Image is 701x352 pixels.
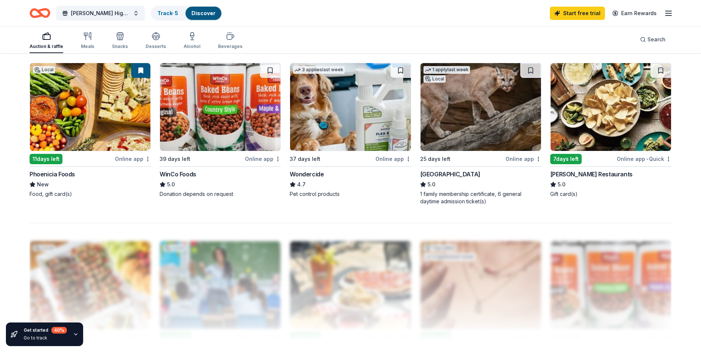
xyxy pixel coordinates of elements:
button: Search [634,32,671,47]
button: Snacks [112,29,128,53]
div: 1 apply last week [423,66,470,74]
span: Search [647,35,666,44]
div: Local [33,66,55,73]
a: Image for Pappas Restaurants7days leftOnline app•Quick[PERSON_NAME] Restaurants5.0Gift card(s) [550,63,671,198]
div: 7 days left [550,154,582,164]
div: Online app [245,154,281,163]
span: 4.7 [297,180,306,189]
div: Donation depends on request [160,190,281,198]
span: 5.0 [167,180,175,189]
div: Online app Quick [617,154,671,163]
div: Wondercide [290,170,324,179]
div: 40 % [51,327,67,334]
button: [PERSON_NAME] High School Project Graduation [56,6,145,21]
div: Local [423,75,446,83]
div: 3 applies last week [293,66,345,74]
div: 39 days left [160,155,190,163]
div: Pet control products [290,190,411,198]
span: 5.0 [558,180,565,189]
span: [PERSON_NAME] High School Project Graduation [71,9,130,18]
div: Online app [115,154,151,163]
span: New [37,180,49,189]
a: Start free trial [550,7,605,20]
button: Beverages [218,29,242,53]
div: Desserts [146,44,166,49]
div: Online app [506,154,541,163]
span: 5.0 [428,180,435,189]
div: Online app [375,154,411,163]
img: Image for Pappas Restaurants [551,63,671,151]
div: Meals [81,44,94,49]
a: Discover [191,10,215,16]
button: Desserts [146,29,166,53]
div: Snacks [112,44,128,49]
button: Track· 5Discover [151,6,222,21]
a: Image for Wondercide3 applieslast week37 days leftOnline appWondercide4.7Pet control products [290,63,411,198]
div: 25 days left [420,155,450,163]
div: 1 family membership certificate, 6 general daytime admission ticket(s) [420,190,541,205]
a: Track· 5 [157,10,178,16]
button: Meals [81,29,94,53]
img: Image for Houston Zoo [421,63,541,151]
div: Get started [24,327,67,334]
a: Earn Rewards [608,7,661,20]
button: Auction & raffle [30,29,63,53]
div: [GEOGRAPHIC_DATA] [420,170,480,179]
div: Gift card(s) [550,190,671,198]
a: Home [30,4,50,22]
div: 37 days left [290,155,320,163]
button: Alcohol [184,29,200,53]
div: Beverages [218,44,242,49]
a: Image for WinCo Foods39 days leftOnline appWinCo Foods5.0Donation depends on request [160,63,281,198]
div: Phoenicia Foods [30,170,75,179]
div: Food, gift card(s) [30,190,151,198]
a: Image for Houston Zoo1 applylast weekLocal25 days leftOnline app[GEOGRAPHIC_DATA]5.01 family memb... [420,63,541,205]
div: Go to track [24,335,67,341]
img: Image for WinCo Foods [160,63,280,151]
div: Alcohol [184,44,200,49]
span: • [646,156,648,162]
img: Image for Wondercide [290,63,411,151]
div: Auction & raffle [30,44,63,49]
div: 11 days left [30,154,62,164]
a: Image for Phoenicia FoodsLocal11days leftOnline appPhoenicia FoodsNewFood, gift card(s) [30,63,151,198]
img: Image for Phoenicia Foods [30,63,150,151]
div: WinCo Foods [160,170,196,179]
div: [PERSON_NAME] Restaurants [550,170,633,179]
